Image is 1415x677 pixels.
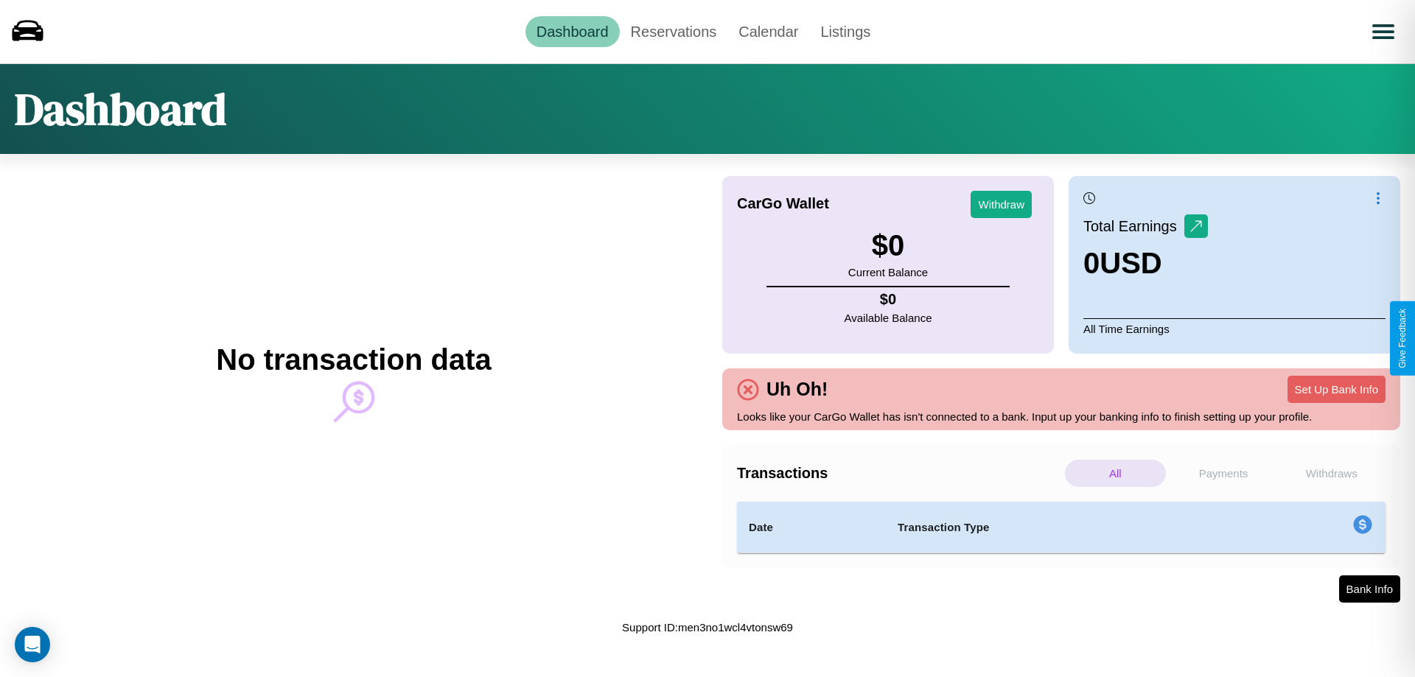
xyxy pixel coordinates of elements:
h2: No transaction data [216,343,491,376]
button: Set Up Bank Info [1288,376,1386,403]
p: Total Earnings [1083,213,1184,239]
h3: 0 USD [1083,247,1208,280]
button: Open menu [1363,11,1404,52]
p: All Time Earnings [1083,318,1386,339]
h4: Transactions [737,465,1061,482]
h1: Dashboard [15,79,226,139]
p: Support ID: men3no1wcl4vtonsw69 [622,617,793,637]
div: Open Intercom Messenger [15,627,50,662]
a: Listings [809,16,881,47]
a: Reservations [620,16,728,47]
h4: CarGo Wallet [737,195,829,212]
h4: Uh Oh! [759,379,835,400]
p: Payments [1173,460,1274,487]
h4: Date [749,519,874,536]
h4: Transaction Type [898,519,1232,536]
button: Bank Info [1339,575,1400,603]
h3: $ 0 [848,229,928,262]
a: Dashboard [525,16,620,47]
p: Looks like your CarGo Wallet has isn't connected to a bank. Input up your banking info to finish ... [737,407,1386,427]
a: Calendar [727,16,809,47]
p: Withdraws [1281,460,1382,487]
table: simple table [737,502,1386,553]
button: Withdraw [971,191,1032,218]
h4: $ 0 [845,291,932,308]
div: Give Feedback [1397,309,1408,368]
p: All [1065,460,1166,487]
p: Available Balance [845,308,932,328]
p: Current Balance [848,262,928,282]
